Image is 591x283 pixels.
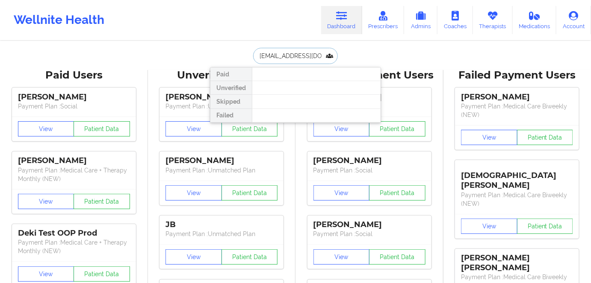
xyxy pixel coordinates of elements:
button: Patient Data [74,266,130,282]
button: Patient Data [222,185,278,201]
div: [PERSON_NAME] [461,92,573,102]
button: Patient Data [74,194,130,209]
p: Payment Plan : Social [18,102,130,111]
button: View [18,266,74,282]
div: [DEMOGRAPHIC_DATA][PERSON_NAME] [461,164,573,190]
button: View [18,121,74,137]
div: [PERSON_NAME] [313,220,426,230]
button: View [313,185,370,201]
button: Patient Data [369,185,426,201]
button: Patient Data [369,121,426,137]
div: Failed [210,109,252,123]
p: Payment Plan : Unmatched Plan [165,230,278,238]
button: View [313,249,370,265]
div: Skipped [210,95,252,108]
a: Medications [513,6,557,34]
div: [PERSON_NAME] [18,156,130,166]
p: Payment Plan : Social [313,230,426,238]
div: [PERSON_NAME] [313,156,426,166]
a: Dashboard [321,6,362,34]
a: Account [556,6,591,34]
div: Deki Test OOP Prod [18,228,130,238]
button: Patient Data [222,121,278,137]
div: Paid [210,67,252,81]
button: View [461,130,517,145]
p: Payment Plan : Unmatched Plan [165,102,278,111]
a: Prescribers [362,6,405,34]
button: View [18,194,74,209]
p: Payment Plan : Medical Care Biweekly (NEW) [461,191,573,208]
div: Paid Users [6,69,142,82]
button: Patient Data [369,249,426,265]
div: [PERSON_NAME] [PERSON_NAME] [461,253,573,273]
button: View [165,121,222,137]
button: View [165,185,222,201]
div: Unverified Users [154,69,290,82]
p: Payment Plan : Unmatched Plan [165,166,278,175]
button: Patient Data [222,249,278,265]
a: Coaches [437,6,473,34]
div: [PERSON_NAME] [18,92,130,102]
p: Payment Plan : Medical Care Biweekly (NEW) [461,102,573,119]
div: [PERSON_NAME] [165,156,278,166]
button: Patient Data [74,121,130,137]
div: Unverified [210,81,252,95]
p: Payment Plan : Medical Care + Therapy Monthly (NEW) [18,166,130,183]
div: [PERSON_NAME] [165,92,278,102]
a: Admins [404,6,437,34]
button: View [461,219,517,234]
a: Therapists [473,6,513,34]
button: View [165,249,222,265]
p: Payment Plan : Social [313,166,426,175]
div: Failed Payment Users [449,69,585,82]
button: Patient Data [517,219,573,234]
button: View [313,121,370,137]
div: JB [165,220,278,230]
p: Payment Plan : Medical Care + Therapy Monthly (NEW) [18,238,130,255]
button: Patient Data [517,130,573,145]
